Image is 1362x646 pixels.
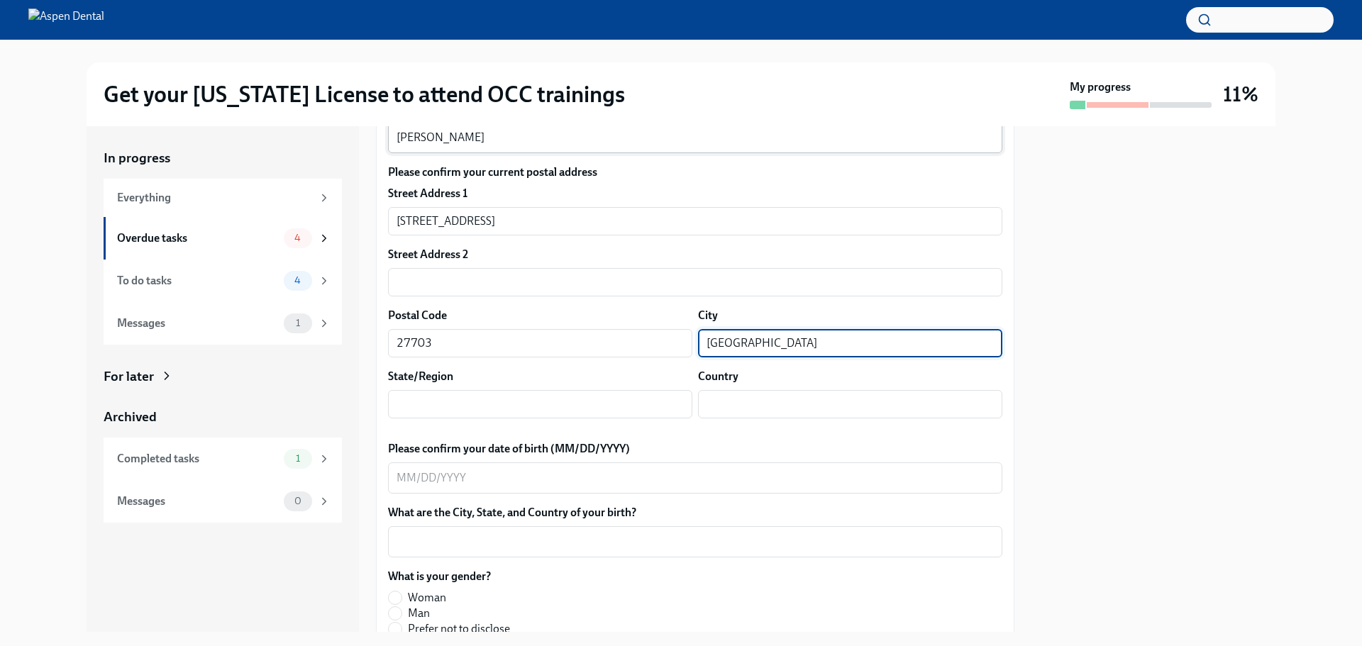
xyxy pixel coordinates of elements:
[104,480,342,523] a: Messages0
[388,505,1002,520] label: What are the City, State, and Country of your birth?
[286,233,309,243] span: 4
[117,451,278,467] div: Completed tasks
[388,308,447,323] label: Postal Code
[117,273,278,289] div: To do tasks
[104,80,625,108] h2: Get your [US_STATE] License to attend OCC trainings
[104,179,342,217] a: Everything
[388,441,1002,457] label: Please confirm your date of birth (MM/DD/YYYY)
[1223,82,1258,107] h3: 11%
[104,217,342,260] a: Overdue tasks4
[104,438,342,480] a: Completed tasks1
[117,494,278,509] div: Messages
[388,165,1002,180] label: Please confirm your current postal address
[286,275,309,286] span: 4
[117,316,278,331] div: Messages
[1070,79,1131,95] strong: My progress
[397,129,994,146] textarea: [PERSON_NAME]
[698,308,718,323] label: City
[286,496,310,506] span: 0
[104,367,342,386] a: For later
[408,621,510,637] span: Prefer not to disclose
[104,149,342,167] a: In progress
[408,606,430,621] span: Man
[388,186,467,201] label: Street Address 1
[388,369,453,384] label: State/Region
[287,318,309,328] span: 1
[287,453,309,464] span: 1
[28,9,104,31] img: Aspen Dental
[104,408,342,426] a: Archived
[104,260,342,302] a: To do tasks4
[388,247,468,262] label: Street Address 2
[388,569,521,584] label: What is your gender?
[117,230,278,246] div: Overdue tasks
[104,367,154,386] div: For later
[104,302,342,345] a: Messages1
[698,369,738,384] label: Country
[408,590,446,606] span: Woman
[117,190,312,206] div: Everything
